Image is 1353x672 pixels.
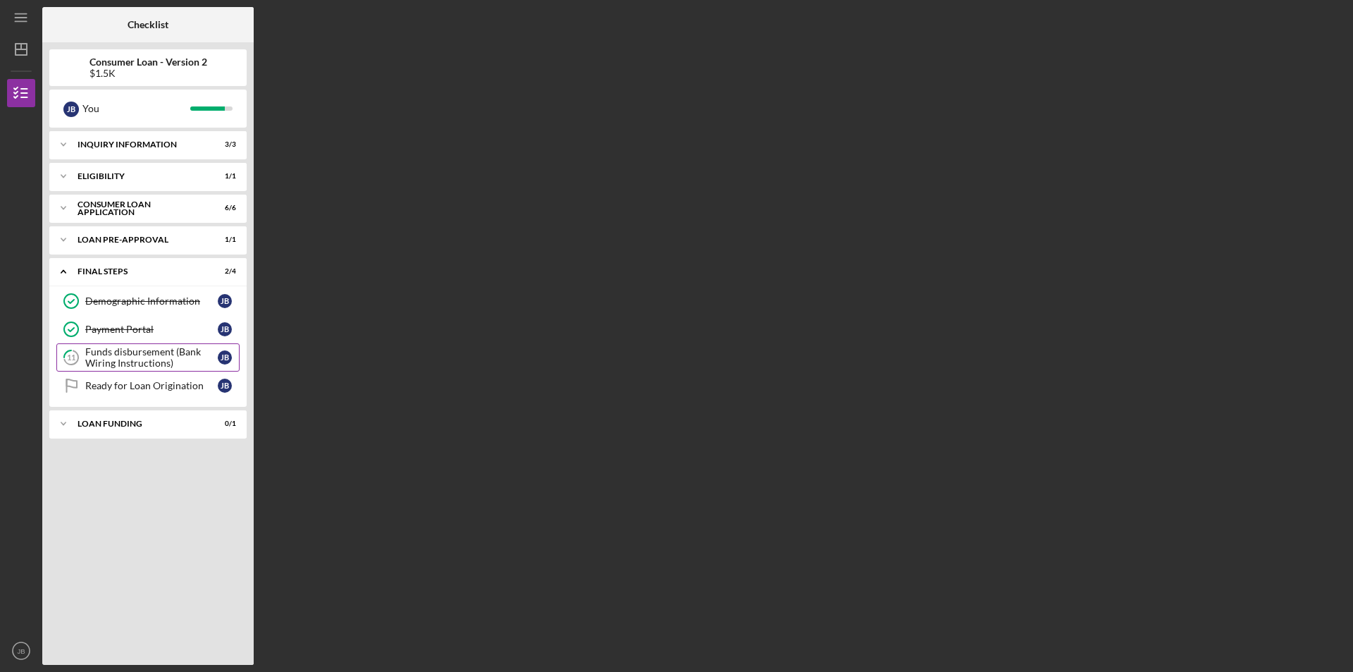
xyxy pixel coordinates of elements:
[78,172,201,181] div: Eligibility
[56,343,240,372] a: 11Funds disbursement (Bank Wiring Instructions)JB
[211,236,236,244] div: 1 / 1
[85,295,218,307] div: Demographic Information
[211,140,236,149] div: 3 / 3
[218,294,232,308] div: J B
[56,315,240,343] a: Payment PortalJB
[85,324,218,335] div: Payment Portal
[218,350,232,365] div: J B
[78,236,201,244] div: Loan Pre-Approval
[89,68,207,79] div: $1.5K
[56,287,240,315] a: Demographic InformationJB
[211,420,236,428] div: 0 / 1
[211,172,236,181] div: 1 / 1
[85,346,218,369] div: Funds disbursement (Bank Wiring Instructions)
[67,353,75,362] tspan: 11
[78,420,201,428] div: Loan Funding
[17,647,25,655] text: JB
[63,102,79,117] div: J B
[218,322,232,336] div: J B
[78,200,201,216] div: Consumer Loan Application
[56,372,240,400] a: Ready for Loan OriginationJB
[89,56,207,68] b: Consumer Loan - Version 2
[78,267,201,276] div: FINAL STEPS
[211,204,236,212] div: 6 / 6
[82,97,190,121] div: You
[7,637,35,665] button: JB
[128,19,168,30] b: Checklist
[218,379,232,393] div: J B
[211,267,236,276] div: 2 / 4
[85,380,218,391] div: Ready for Loan Origination
[78,140,201,149] div: Inquiry Information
